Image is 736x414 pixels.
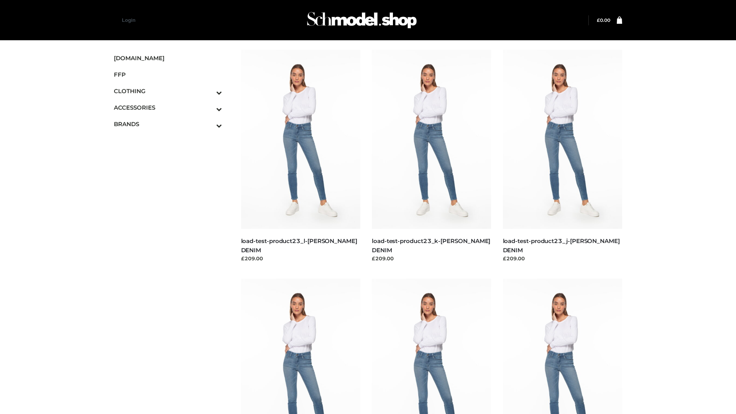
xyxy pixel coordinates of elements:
a: load-test-product23_j-[PERSON_NAME] DENIM [503,237,620,253]
a: load-test-product23_l-[PERSON_NAME] DENIM [241,237,357,253]
span: [DOMAIN_NAME] [114,54,222,62]
div: £209.00 [372,255,491,262]
button: Toggle Submenu [195,83,222,99]
a: ACCESSORIESToggle Submenu [114,99,222,116]
a: FFP [114,66,222,83]
div: £209.00 [241,255,361,262]
span: £ [597,17,600,23]
a: [DOMAIN_NAME] [114,50,222,66]
a: Login [122,17,135,23]
a: CLOTHINGToggle Submenu [114,83,222,99]
span: CLOTHING [114,87,222,95]
span: BRANDS [114,120,222,128]
bdi: 0.00 [597,17,610,23]
a: BRANDSToggle Submenu [114,116,222,132]
a: £0.00 [597,17,610,23]
button: Toggle Submenu [195,116,222,132]
span: ACCESSORIES [114,103,222,112]
a: load-test-product23_k-[PERSON_NAME] DENIM [372,237,490,253]
img: Schmodel Admin 964 [304,5,419,35]
button: Toggle Submenu [195,99,222,116]
div: £209.00 [503,255,623,262]
span: FFP [114,70,222,79]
